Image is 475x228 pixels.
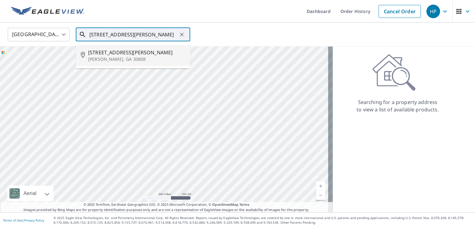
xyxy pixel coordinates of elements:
[7,186,53,201] div: Aerial
[356,98,439,113] p: Searching for a property address to view a list of available products.
[316,181,325,191] a: Current Level 5, Zoom In
[22,186,38,201] div: Aerial
[178,30,186,39] button: Clear
[83,202,250,207] span: © 2025 TomTom, Earthstar Geographics SIO, © 2025 Microsoft Corporation, ©
[379,5,421,18] a: Cancel Order
[426,5,440,18] div: HP
[88,56,185,62] p: [PERSON_NAME], GA 30808
[239,202,250,207] a: Terms
[8,26,70,43] div: [GEOGRAPHIC_DATA]
[11,7,84,16] img: EV Logo
[212,202,238,207] a: OpenStreetMap
[3,218,22,222] a: Terms of Use
[89,26,178,43] input: Search by address or latitude-longitude
[316,191,325,200] a: Current Level 5, Zoom Out
[53,216,472,225] p: © 2025 Eagle View Technologies, Inc. and Pictometry International Corp. All Rights Reserved. Repo...
[3,218,44,222] p: |
[88,49,185,56] span: [STREET_ADDRESS][PERSON_NAME]
[24,218,44,222] a: Privacy Policy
